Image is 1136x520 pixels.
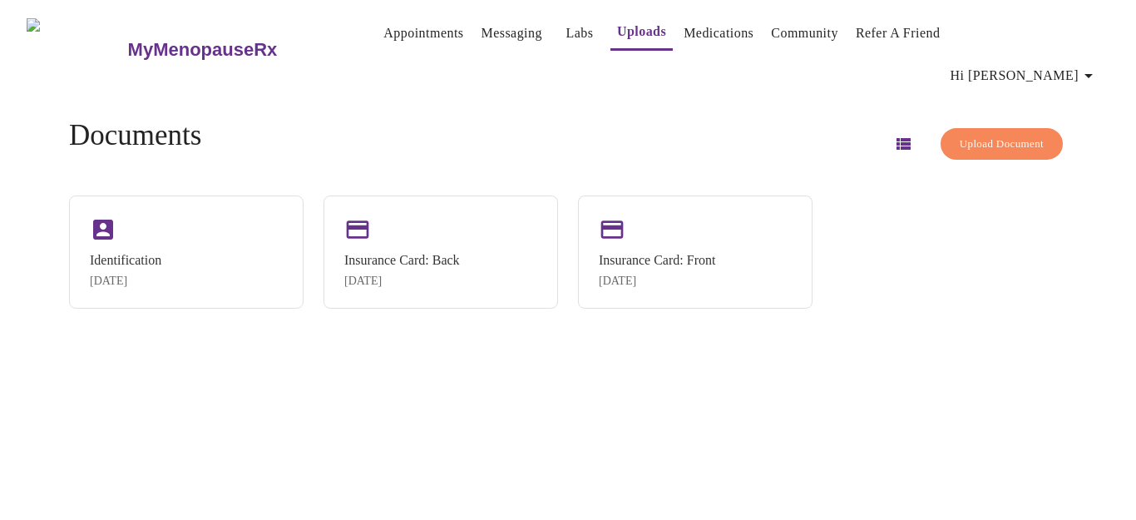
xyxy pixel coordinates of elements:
button: Medications [677,17,760,50]
a: Appointments [383,22,463,45]
a: Messaging [481,22,541,45]
div: [DATE] [344,275,460,288]
div: [DATE] [599,275,715,288]
a: Labs [566,22,593,45]
button: Appointments [377,17,470,50]
button: Labs [553,17,606,50]
span: Hi [PERSON_NAME] [951,64,1099,87]
h3: MyMenopauseRx [128,39,278,61]
img: MyMenopauseRx Logo [27,18,126,81]
div: Insurance Card: Back [344,253,460,268]
a: Medications [684,22,753,45]
button: Refer a Friend [849,17,947,50]
span: Upload Document [960,135,1044,154]
a: Uploads [617,20,666,43]
button: Hi [PERSON_NAME] [944,59,1105,92]
button: Community [764,17,845,50]
h4: Documents [69,119,201,152]
a: Community [771,22,838,45]
button: Upload Document [941,128,1063,161]
div: [DATE] [90,275,161,288]
a: MyMenopauseRx [126,21,343,79]
a: Refer a Friend [856,22,941,45]
button: Uploads [610,15,673,51]
button: Switch to list view [883,124,923,164]
div: Insurance Card: Front [599,253,715,268]
div: Identification [90,253,161,268]
button: Messaging [474,17,548,50]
